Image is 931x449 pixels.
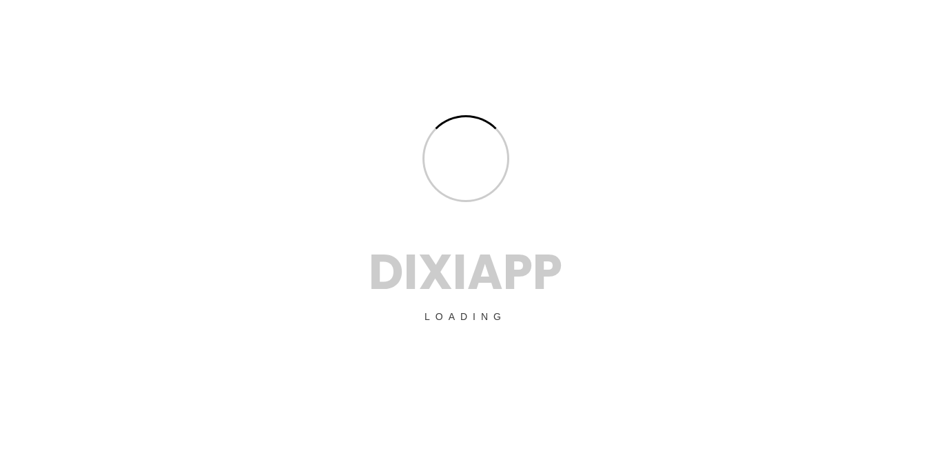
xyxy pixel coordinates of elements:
[453,238,467,306] span: I
[369,238,404,306] span: D
[418,238,453,306] span: X
[503,238,533,306] span: P
[404,238,418,306] span: I
[369,309,562,324] p: Loading
[533,238,562,306] span: P
[467,238,503,306] span: A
